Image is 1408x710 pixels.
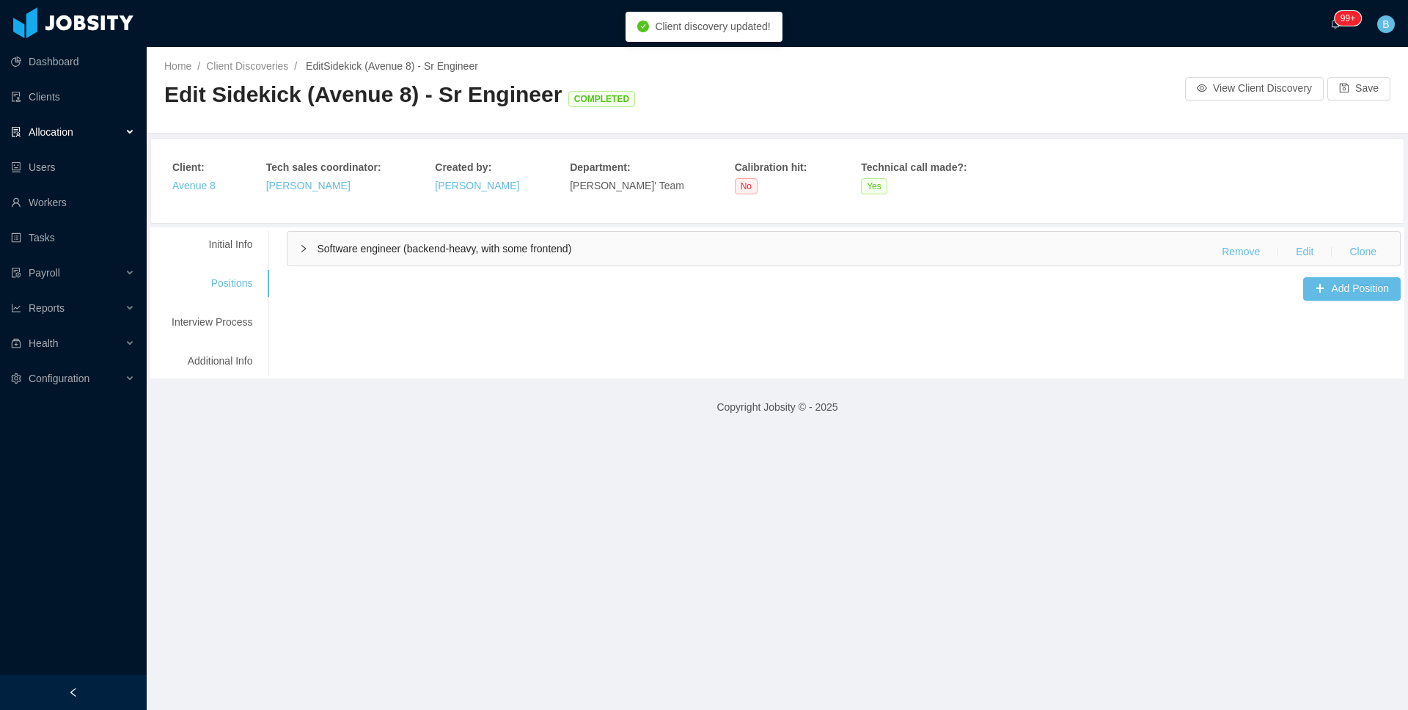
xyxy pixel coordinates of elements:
span: No [735,178,758,194]
a: Client Discoveries [206,60,288,72]
strong: Calibration hit : [735,161,807,173]
a: icon: pie-chartDashboard [11,47,135,76]
button: icon: eyeView Client Discovery [1185,77,1324,100]
footer: Copyright Jobsity © - 2025 [147,382,1408,433]
span: Software engineer (backend-heavy, with some frontend) [317,243,571,255]
button: Edit [1284,241,1325,264]
strong: Client : [172,161,205,173]
a: [PERSON_NAME] [266,180,351,191]
span: / [294,60,297,72]
a: [PERSON_NAME] [435,180,519,191]
span: Configuration [29,373,89,384]
a: icon: profileTasks [11,223,135,252]
span: Reports [29,302,65,314]
i: icon: solution [11,127,21,137]
strong: Department : [570,161,630,173]
span: Health [29,337,58,349]
a: icon: userWorkers [11,188,135,217]
i: icon: right [299,244,308,253]
button: Clone [1338,241,1388,264]
i: icon: file-protect [11,268,21,278]
div: Positions [154,270,270,297]
a: Sidekick (Avenue 8) - Sr Engineer [323,60,478,72]
i: icon: bell [1330,18,1341,29]
span: Client discovery updated! [655,21,770,32]
a: icon: auditClients [11,82,135,111]
span: Edit Sidekick (Avenue 8) - Sr Engineer [164,82,641,106]
span: B [1382,15,1389,33]
span: Yes [861,178,887,194]
sup: 245 [1335,11,1361,26]
span: Edit [303,60,478,72]
strong: Created by : [435,161,491,173]
i: icon: check-circle [637,21,649,32]
a: Home [164,60,191,72]
strong: Tech sales coordinator : [266,161,381,173]
span: COMPLETED [568,91,635,107]
span: [PERSON_NAME]' Team [570,180,684,191]
i: icon: line-chart [11,303,21,313]
div: icon: rightSoftware engineer (backend-heavy, with some frontend) [287,232,1400,266]
a: Avenue 8 [172,180,216,191]
div: Initial Info [154,231,270,258]
i: icon: medicine-box [11,338,21,348]
i: icon: setting [11,373,21,384]
a: icon: robotUsers [11,153,135,182]
span: Payroll [29,267,60,279]
span: Allocation [29,126,73,138]
button: icon: plusAdd Position [1303,277,1401,301]
button: icon: saveSave [1327,77,1390,100]
div: Additional Info [154,348,270,375]
button: Remove [1210,241,1272,264]
div: Interview Process [154,309,270,336]
strong: Technical call made? : [861,161,967,173]
span: / [197,60,200,72]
